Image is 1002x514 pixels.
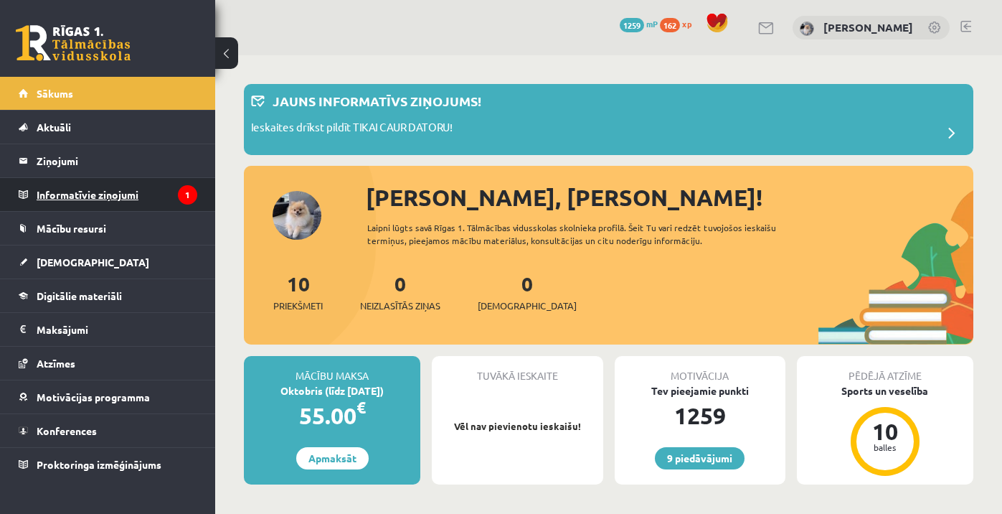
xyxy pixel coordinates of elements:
div: Tev pieejamie punkti [615,383,785,398]
a: 9 piedāvājumi [655,447,745,469]
a: Aktuāli [19,111,197,144]
span: Aktuāli [37,121,71,134]
div: Oktobris (līdz [DATE]) [244,383,420,398]
a: 10Priekšmeti [273,271,323,313]
div: [PERSON_NAME], [PERSON_NAME]! [366,180,973,215]
span: [DEMOGRAPHIC_DATA] [37,256,149,268]
p: Vēl nav pievienotu ieskaišu! [439,419,595,434]
a: Konferences [19,414,197,447]
div: Pēdējā atzīme [797,356,973,383]
a: Sākums [19,77,197,110]
a: Atzīmes [19,347,197,380]
a: 0[DEMOGRAPHIC_DATA] [478,271,577,313]
span: Mācību resursi [37,222,106,235]
i: 1 [178,185,197,205]
span: xp [682,18,691,29]
span: Sākums [37,87,73,100]
p: Jauns informatīvs ziņojums! [273,91,481,111]
a: Maksājumi [19,313,197,346]
span: € [356,397,366,418]
a: Sports un veselība 10 balles [797,383,973,478]
span: 162 [660,18,680,32]
a: Proktoringa izmēģinājums [19,448,197,481]
span: Priekšmeti [273,299,323,313]
a: Ziņojumi [19,144,197,177]
div: Tuvākā ieskaite [432,356,602,383]
span: mP [646,18,658,29]
a: Mācību resursi [19,212,197,245]
img: Emīlija Kajaka [800,22,814,36]
a: [DEMOGRAPHIC_DATA] [19,246,197,279]
a: [PERSON_NAME] [823,20,913,34]
a: Informatīvie ziņojumi1 [19,178,197,211]
legend: Informatīvie ziņojumi [37,178,197,211]
div: Mācību maksa [244,356,420,383]
a: 1259 mP [620,18,658,29]
a: 0Neizlasītās ziņas [360,271,440,313]
a: 162 xp [660,18,699,29]
span: Proktoringa izmēģinājums [37,458,161,471]
a: Digitālie materiāli [19,279,197,312]
a: Rīgas 1. Tālmācības vidusskola [16,25,131,61]
span: 1259 [620,18,644,32]
a: Jauns informatīvs ziņojums! Ieskaites drīkst pildīt TIKAI CAUR DATORU! [251,91,966,148]
div: 10 [864,420,907,443]
div: Motivācija [615,356,785,383]
p: Ieskaites drīkst pildīt TIKAI CAUR DATORU! [251,119,453,139]
legend: Maksājumi [37,313,197,346]
div: Laipni lūgts savā Rīgas 1. Tālmācības vidusskolas skolnieka profilā. Šeit Tu vari redzēt tuvojošo... [367,221,805,247]
legend: Ziņojumi [37,144,197,177]
span: Neizlasītās ziņas [360,299,440,313]
div: Sports un veselība [797,383,973,398]
span: Konferences [37,424,97,437]
a: Apmaksāt [296,447,369,469]
a: Motivācijas programma [19,380,197,413]
span: Digitālie materiāli [37,289,122,302]
span: Motivācijas programma [37,391,150,403]
span: [DEMOGRAPHIC_DATA] [478,299,577,313]
div: balles [864,443,907,452]
div: 55.00 [244,398,420,433]
div: 1259 [615,398,785,433]
span: Atzīmes [37,357,75,370]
